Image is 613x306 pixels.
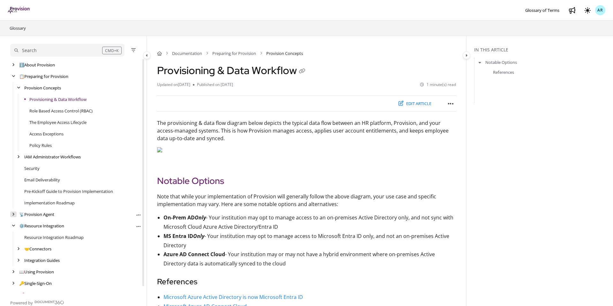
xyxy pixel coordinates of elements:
h3: References [157,276,456,287]
a: Powered by Document360 - opens in a new tab [10,298,64,306]
button: Theme options [582,5,593,15]
a: Microsoft Azure Active Directory is now Microsoft Entra ID [163,294,303,301]
span: AR [597,7,603,13]
em: Only [193,233,204,240]
a: Provision Concepts [24,85,61,91]
a: Whats new [567,5,577,15]
div: arrow [10,269,17,275]
img: ProvisionIAM%20-%20Provisioning%20&%20Data%20Flow%20Diagram%20-%20Standard%20Flow%20Diagram.jpeg [157,147,456,152]
button: Category toggle [463,51,470,59]
h1: Provisioning & Data Workflow [157,64,307,77]
a: Access Exceptions [29,131,64,137]
button: Article more options [446,98,456,109]
a: Documentation [172,50,202,57]
a: Project logo [8,7,30,14]
div: arrow [10,211,17,218]
div: Search [22,47,37,54]
li: - Your institution may opt to manage access to an on-premises Active Directory only, and not sync... [163,213,456,232]
button: Category toggle [143,51,151,59]
button: Article more options [135,223,141,229]
a: Email Deliverability [24,177,60,183]
a: Provisioning & Data Workflow [29,96,87,103]
div: arrow [15,257,22,264]
a: Security [24,165,40,172]
a: IAM Administrator Workflows [24,154,81,160]
span: Powered by [10,300,33,306]
span: 🤝 [24,246,29,252]
a: Resource Integration [19,223,64,229]
button: Copy link of Provisioning & Data Workflow [297,66,307,77]
div: arrow [10,73,17,80]
div: CMD+K [102,47,122,54]
button: Filter [130,46,137,54]
strong: Azure AD Connect Cloud [163,251,225,258]
a: Glossary [9,24,26,32]
div: arrow [10,292,17,298]
img: brand logo [8,7,30,14]
div: More options [135,211,141,218]
span: 🚀 [19,292,24,298]
a: Connectors [24,246,51,252]
a: About Provision [19,62,55,68]
a: Using Provision [19,269,54,275]
li: - Your institution may or may not have a hybrid environment where on-premises Active Directory da... [163,250,456,268]
strong: On-Prem AD [163,214,206,221]
a: Role Based Access Control (RBAC) [29,108,93,114]
div: arrow [15,85,22,91]
button: arrow [477,59,483,66]
span: 📋 [19,73,24,79]
button: Edit article [394,98,435,109]
button: Article more options [135,211,141,218]
a: Home [157,50,162,57]
div: arrow [10,223,17,229]
a: Releases [19,292,41,298]
a: References [493,69,514,75]
li: 1 minute(s) read [420,82,456,88]
img: Document360 [34,301,64,304]
p: The provisioning & data flow diagram below depicts the typical data flow between an HR platform, ... [157,119,456,142]
span: Provision Concepts [266,50,303,57]
span: 📡 [19,211,24,217]
div: More options [135,222,141,229]
a: Implementation Roadmap [24,200,75,206]
div: In this article [474,46,610,53]
strong: MS Entra ID [163,233,204,240]
p: Note that while your implementation of Provision will generally follow the above diagram, your us... [157,193,456,208]
a: Resource Integration Roadmap [24,234,84,241]
a: Integration Guides [24,257,60,264]
a: Single-Sign-On [19,280,52,287]
div: arrow [15,154,22,160]
a: Preparing for Provision [212,50,256,57]
span: ℹ️ [19,62,24,68]
span: Glossary of Terms [525,7,559,13]
a: The Employee Access Lifecycle [29,119,87,126]
li: - Your institution may opt to manage access to Microsoft Entra ID only, and not an on-premises Ac... [163,232,456,250]
a: Provision Agent [19,211,54,218]
span: 🔑 [19,280,24,286]
div: arrow [15,246,22,252]
li: Published on [DATE] [193,82,233,88]
span: 📖 [19,269,24,275]
a: Preparing for Provision [19,73,68,80]
a: Notable Options [485,59,517,65]
a: Pre-Kickoff Guide to Provision Implementation [24,188,113,195]
span: ⚙️ [19,223,24,229]
div: arrow [10,280,17,287]
div: arrow [10,62,17,68]
em: Only [195,214,206,221]
h2: Notable Options [157,174,456,187]
a: Policy Rules [29,142,52,149]
button: AR [595,5,605,15]
li: Updated on [DATE] [157,82,193,88]
button: Search [10,44,125,57]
